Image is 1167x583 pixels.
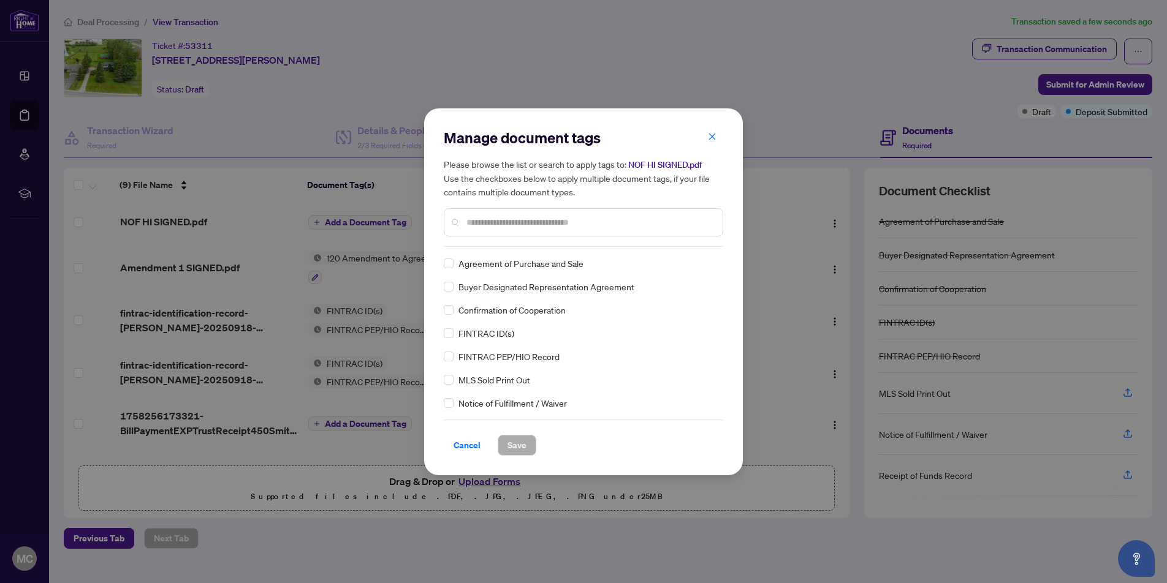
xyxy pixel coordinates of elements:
[708,132,717,141] span: close
[498,435,536,456] button: Save
[444,128,723,148] h2: Manage document tags
[458,280,634,293] span: Buyer Designated Representation Agreement
[458,257,583,270] span: Agreement of Purchase and Sale
[458,350,560,363] span: FINTRAC PEP/HIO Record
[458,396,567,410] span: Notice of Fulfillment / Waiver
[1118,540,1155,577] button: Open asap
[444,157,723,198] h5: Please browse the list or search to apply tags to: Use the checkboxes below to apply multiple doc...
[458,373,530,386] span: MLS Sold Print Out
[458,303,566,317] span: Confirmation of Cooperation
[458,326,514,340] span: FINTRAC ID(s)
[454,435,481,455] span: Cancel
[444,435,490,456] button: Cancel
[628,159,702,170] span: NOF HI SIGNED.pdf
